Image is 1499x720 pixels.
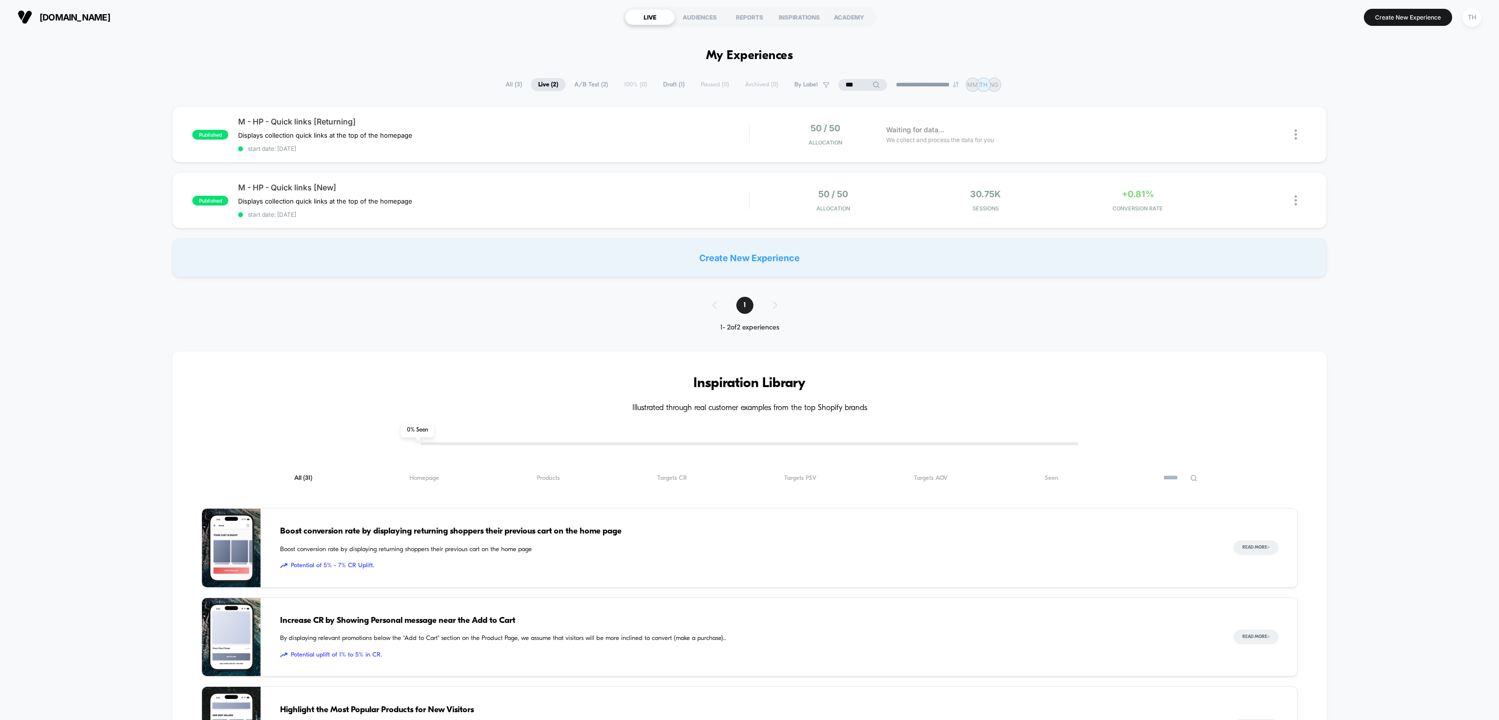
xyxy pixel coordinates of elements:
p: TH [979,81,988,88]
span: All [294,474,312,482]
div: REPORTS [725,9,774,25]
span: Allocation [809,139,842,146]
span: Potential of 5% - 7% CR Uplift. [280,561,1214,571]
img: Boost conversion rate by displaying returning shoppers their previous cart on the home page [202,509,261,587]
div: Create New Experience [172,238,1326,277]
h3: Inspiration Library [202,376,1297,391]
div: INSPIRATIONS [774,9,824,25]
p: NG [990,81,998,88]
span: M - HP - Quick links [New] [238,183,749,192]
div: TH [1462,8,1481,27]
span: [DOMAIN_NAME] [40,12,110,22]
span: By Label [794,81,818,88]
span: CONVERSION RATE [1064,205,1212,212]
span: Live ( 2 ) [531,78,566,91]
span: Boost conversion rate by displaying returning shoppers their previous cart on the home page [280,525,1214,538]
span: Draft ( 1 ) [656,78,692,91]
img: end [953,82,959,87]
span: start date: [DATE] [238,145,749,152]
span: Targets AOV [914,474,948,482]
div: LIVE [625,9,675,25]
span: Allocation [816,205,850,212]
p: MM [967,81,978,88]
h4: Illustrated through real customer examples from the top Shopify brands [202,404,1297,413]
span: published [192,130,228,140]
span: Displays collection quick links at the top of the homepage [238,197,412,205]
span: 30.75k [970,189,1001,199]
span: Sessions [912,205,1059,212]
img: close [1295,195,1297,206]
span: Potential uplift of 1% to 5% in CR. [280,650,1214,660]
span: Highlight the Most Popular Products for New Visitors [280,704,1214,717]
span: ( 31 ) [303,475,312,481]
div: 1 - 2 of 2 experiences [703,324,797,332]
h1: My Experiences [706,49,793,63]
img: By displaying relevant promotions below the "Add to Cart" section on the Product Page, we assume ... [202,598,261,677]
div: AUDIENCES [675,9,725,25]
span: Seen [1045,474,1058,482]
button: Create New Experience [1364,9,1452,26]
span: By displaying relevant promotions below the "Add to Cart" section on the Product Page, we assume ... [280,634,1214,643]
span: Waiting for data... [886,124,944,135]
span: A/B Test ( 2 ) [567,78,615,91]
button: Read More> [1234,630,1278,644]
span: 50 / 50 [818,189,848,199]
button: [DOMAIN_NAME] [15,9,113,25]
span: Displays collection quick links at the top of the homepage [238,131,412,139]
span: 1 [736,297,753,314]
button: TH [1459,7,1484,27]
span: We collect and process the data for you [886,135,994,144]
span: M - HP - Quick links [Returning] [238,117,749,126]
img: Visually logo [18,10,32,24]
span: Increase CR by Showing Personal message near the Add to Cart [280,615,1214,627]
span: +0.81% [1122,189,1154,199]
span: Targets CR [657,474,687,482]
button: Read More> [1234,540,1278,555]
span: 50 / 50 [810,123,840,133]
span: published [192,196,228,206]
div: ACADEMY [824,9,874,25]
span: Homepage [409,474,439,482]
span: Boost conversion rate by displaying returning shoppers their previous cart on the home page [280,545,1214,555]
img: close [1295,129,1297,140]
span: All ( 3 ) [498,78,529,91]
span: Products [537,474,560,482]
span: 0 % Seen [401,423,434,437]
span: start date: [DATE] [238,211,749,218]
span: Targets PSV [784,474,816,482]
